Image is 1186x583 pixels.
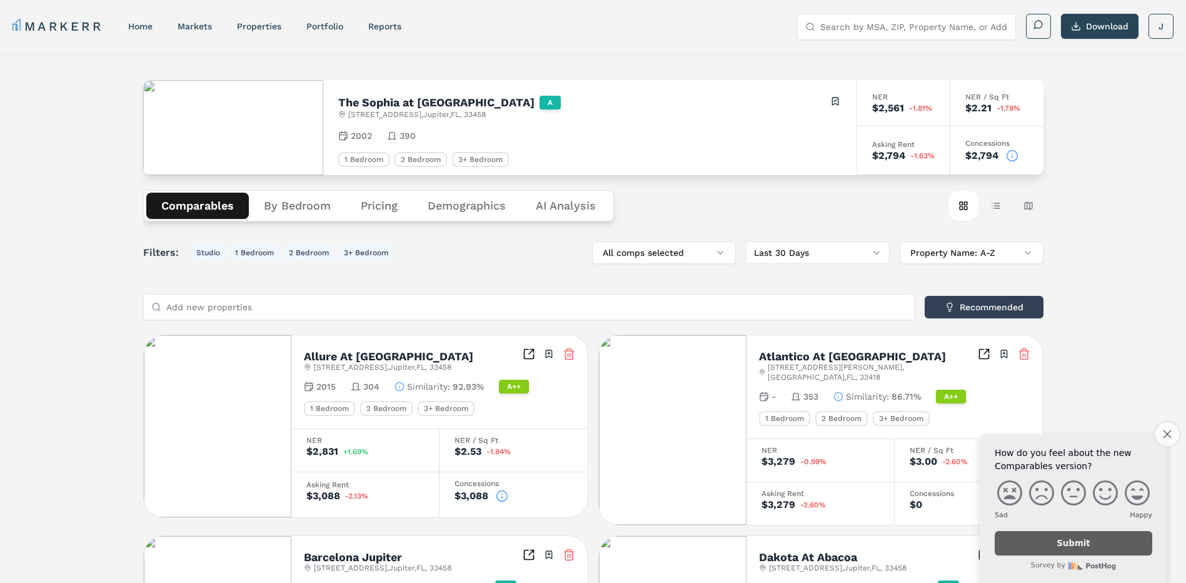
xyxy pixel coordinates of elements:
div: $3,279 [761,500,795,510]
span: [STREET_ADDRESS] , Jupiter , FL , 33458 [314,563,451,573]
div: 2 Bedroom [394,152,447,167]
span: Similarity : [407,380,450,393]
div: NER / Sq Ft [965,93,1028,101]
div: $2,794 [965,151,998,161]
div: Concessions [910,490,1028,497]
a: Inspect Comparables [523,549,535,561]
span: 390 [400,129,416,142]
div: 3+ Bedroom [873,411,930,426]
span: -1.81% [909,104,932,112]
span: [STREET_ADDRESS] , Jupiter , FL , 33458 [769,563,907,573]
button: Property Name: A-Z [900,241,1043,264]
div: Concessions [455,480,573,487]
span: [STREET_ADDRESS] , Jupiter , FL , 33458 [348,109,486,119]
a: Portfolio [306,21,343,31]
div: $2.53 [455,447,481,457]
span: [STREET_ADDRESS] , Jupiter , FL , 33458 [314,362,451,372]
div: Asking Rent [761,490,879,497]
div: A [540,96,561,109]
button: 3+ Bedroom [339,245,393,260]
a: home [128,21,153,31]
div: A++ [499,380,529,393]
button: 2 Bedroom [284,245,334,260]
div: 1 Bedroom [304,401,355,416]
div: 1 Bedroom [338,152,389,167]
div: NER [872,93,935,101]
div: $2,831 [306,447,338,457]
div: $2,794 [872,151,905,161]
a: Inspect Comparables [523,348,535,360]
button: Recommended [925,296,1043,318]
div: A++ [936,390,966,403]
button: Pricing [346,193,413,219]
div: $2.21 [965,103,992,113]
span: -1.94% [486,448,511,455]
div: NER / Sq Ft [455,437,573,444]
h2: Dakota At Abacoa [759,552,857,563]
span: 304 [363,380,379,393]
span: -2.60% [800,501,826,509]
span: 2015 [316,380,336,393]
div: $3,279 [761,457,795,467]
div: 3+ Bedroom [452,152,509,167]
span: - [771,390,776,403]
button: J [1148,14,1173,39]
span: 2002 [351,129,372,142]
input: Add new properties [166,295,907,320]
a: MARKERR [13,18,103,35]
button: By Bedroom [249,193,346,219]
button: Download [1061,14,1138,39]
span: +1.69% [343,448,368,455]
span: -0.99% [800,458,827,465]
a: markets [178,21,212,31]
div: $0 [910,500,922,510]
button: AI Analysis [521,193,611,219]
div: NER [761,447,879,454]
div: Asking Rent [306,481,424,489]
button: Demographics [413,193,521,219]
span: J [1158,20,1163,33]
div: 3+ Bedroom [418,401,475,416]
span: 92.93% [453,380,484,393]
h2: Barcelona Jupiter [304,552,402,563]
h2: The Sophia at [GEOGRAPHIC_DATA] [338,97,535,108]
button: 1 Bedroom [230,245,279,260]
span: Filters: [143,245,186,260]
div: NER / Sq Ft [910,447,1028,454]
div: $3,088 [306,491,340,501]
div: $3,088 [455,491,488,501]
a: Inspect Comparables [978,549,990,561]
a: reports [368,21,401,31]
span: -1.78% [997,104,1020,112]
div: Asking Rent [872,141,935,148]
button: Studio [191,245,225,260]
span: [STREET_ADDRESS][PERSON_NAME] , [GEOGRAPHIC_DATA] , FL , 33418 [768,362,978,382]
span: -2.13% [345,492,368,500]
div: $2,561 [872,103,904,113]
input: Search by MSA, ZIP, Property Name, or Address [820,14,1008,39]
div: Concessions [965,139,1028,147]
a: Inspect Comparables [978,348,990,360]
button: All comps selected [592,241,736,264]
div: $3.00 [910,457,937,467]
div: 1 Bedroom [759,411,810,426]
div: NER [306,437,424,444]
span: Similarity : [846,390,889,403]
h2: Atlantico At [GEOGRAPHIC_DATA] [759,351,946,362]
a: properties [237,21,281,31]
span: -1.63% [910,152,935,160]
span: 86.71% [892,390,921,403]
h2: Allure At [GEOGRAPHIC_DATA] [304,351,473,362]
div: 2 Bedroom [360,401,413,416]
span: -2.60% [942,458,968,465]
span: 353 [803,390,818,403]
button: Comparables [146,193,249,219]
div: 2 Bedroom [815,411,868,426]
